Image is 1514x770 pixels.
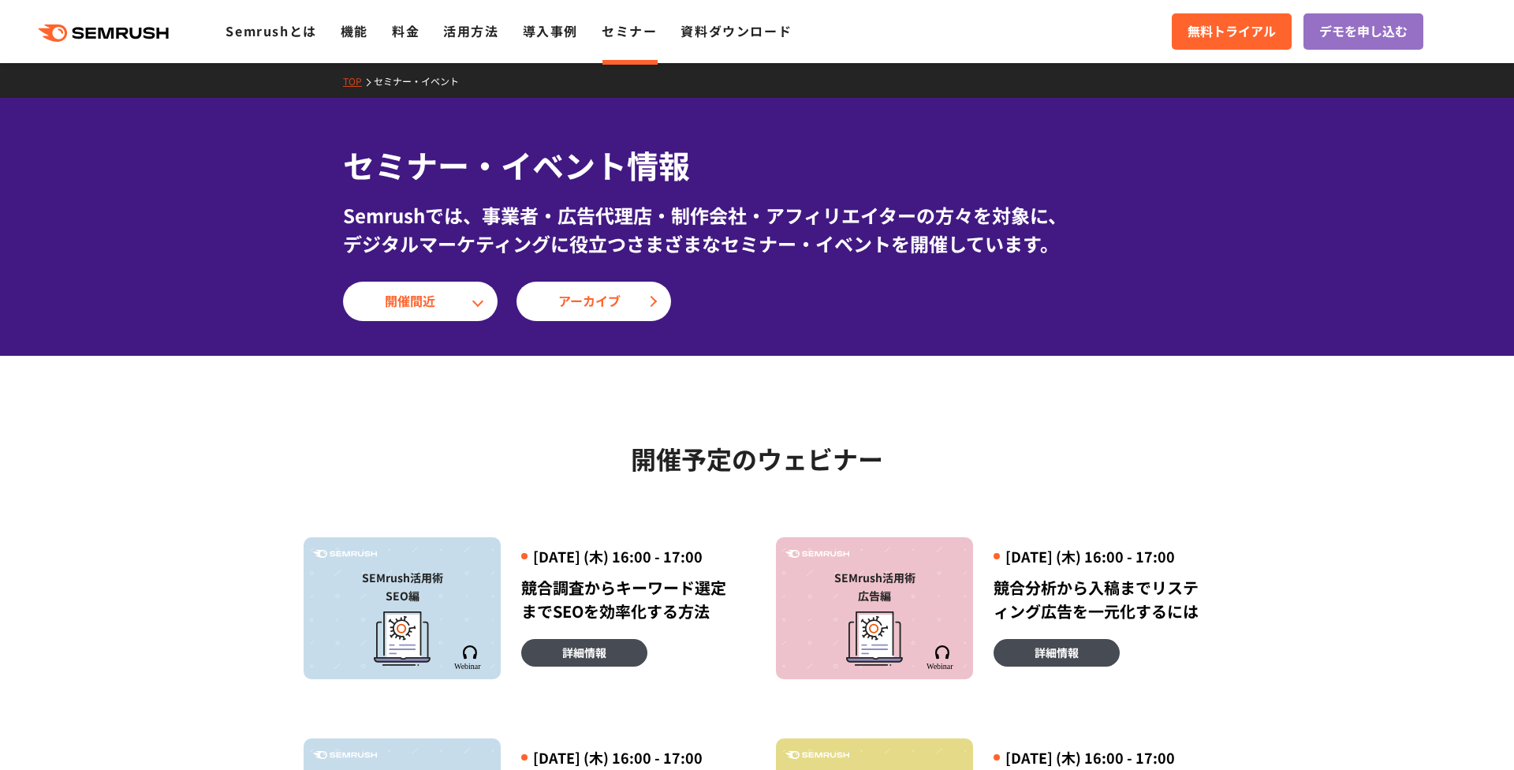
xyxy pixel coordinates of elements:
[304,439,1210,478] h2: 開催予定のウェビナー
[994,639,1120,667] a: 詳細情報
[521,547,738,566] div: [DATE] (木) 16:00 - 17:00
[562,644,606,661] span: 詳細情報
[994,547,1210,566] div: [DATE] (木) 16:00 - 17:00
[785,751,849,760] img: Semrush
[1172,13,1292,50] a: 無料トライアル
[523,21,578,40] a: 導入事例
[443,21,498,40] a: 活用方法
[374,74,471,88] a: セミナー・イベント
[343,282,498,321] a: 開催間近
[521,639,647,667] a: 詳細情報
[313,550,377,559] img: Semrush
[994,748,1210,768] div: [DATE] (木) 16:00 - 17:00
[1035,644,1079,661] span: 詳細情報
[343,74,374,88] a: TOP
[558,291,629,312] span: アーカイブ
[681,21,792,40] a: 資料ダウンロード
[926,645,958,670] img: Semrush
[1319,21,1408,42] span: デモを申し込む
[226,21,316,40] a: Semrushとは
[521,576,738,623] div: 競合調査からキーワード選定までSEOを効率化する方法
[453,645,486,670] img: Semrush
[385,291,456,312] span: 開催間近
[1374,708,1497,753] iframe: Help widget launcher
[516,282,671,321] a: アーカイブ
[1303,13,1423,50] a: デモを申し込む
[343,201,1171,258] div: Semrushでは、事業者・広告代理店・制作会社・アフィリエイターの方々を対象に、 デジタルマーケティングに役立つさまざまなセミナー・イベントを開催しています。
[313,751,377,760] img: Semrush
[784,569,965,605] div: SEMrush活用術 広告編
[343,142,1171,189] h1: セミナー・イベント情報
[994,576,1210,623] div: 競合分析から入稿までリスティング広告を一元化するには
[785,550,849,559] img: Semrush
[1188,21,1276,42] span: 無料トライアル
[521,748,738,768] div: [DATE] (木) 16:00 - 17:00
[311,569,493,605] div: SEMrush活用術 SEO編
[392,21,420,40] a: 料金
[341,21,368,40] a: 機能
[602,21,657,40] a: セミナー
